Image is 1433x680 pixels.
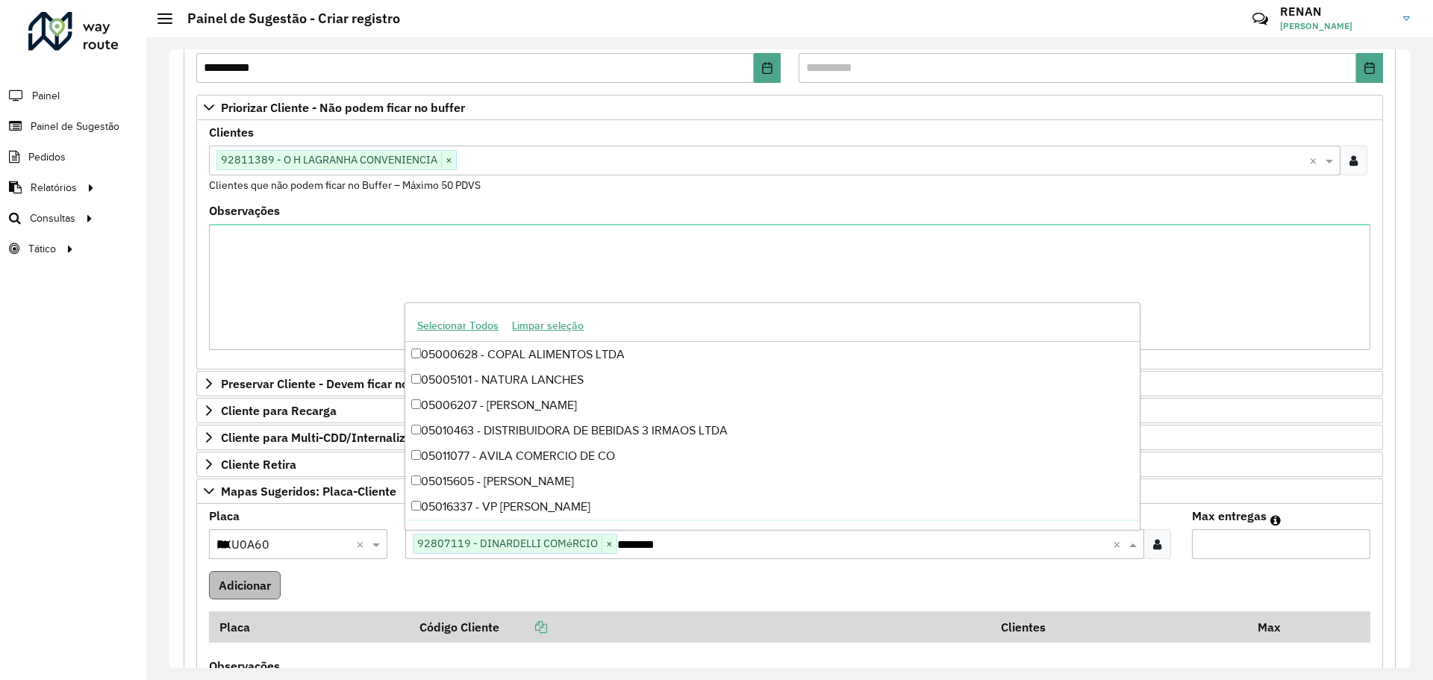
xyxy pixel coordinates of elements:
[499,620,547,634] a: Copiar
[31,180,77,196] span: Relatórios
[405,393,1139,418] div: 05006207 - [PERSON_NAME]
[1356,53,1383,83] button: Choose Date
[405,494,1139,520] div: 05016337 - VP [PERSON_NAME]
[410,611,991,643] th: Código Cliente
[221,102,465,113] span: Priorizar Cliente - Não podem ficar no buffer
[209,123,254,141] label: Clientes
[209,611,410,643] th: Placa
[1247,611,1307,643] th: Max
[356,535,369,553] span: Clear all
[441,152,456,169] span: ×
[196,425,1383,450] a: Cliente para Multi-CDD/Internalização
[217,151,441,169] span: 92811389 - O H LAGRANHA CONVENIENCIA
[1309,152,1322,169] span: Clear all
[196,452,1383,477] a: Cliente Retira
[1270,514,1281,526] em: Máximo de clientes que serão colocados na mesma rota com os clientes informados
[410,314,505,337] button: Selecionar Todos
[196,120,1383,369] div: Priorizar Cliente - Não podem ficar no buffer
[221,378,525,390] span: Preservar Cliente - Devem ficar no buffer, não roteirizar
[1192,507,1267,525] label: Max entregas
[991,611,1247,643] th: Clientes
[405,418,1139,443] div: 05010463 - DISTRIBUIDORA DE BEBIDAS 3 IRMAOS LTDA
[196,371,1383,396] a: Preservar Cliente - Devem ficar no buffer, não roteirizar
[1280,19,1392,33] span: [PERSON_NAME]
[30,210,75,226] span: Consultas
[221,458,296,470] span: Cliente Retira
[172,10,400,27] h2: Painel de Sugestão - Criar registro
[405,443,1139,469] div: 05011077 - AVILA COMERCIO DE CO
[209,571,281,599] button: Adicionar
[405,367,1139,393] div: 05005101 - NATURA LANCHES
[602,535,616,553] span: ×
[196,95,1383,120] a: Priorizar Cliente - Não podem ficar no buffer
[209,657,280,675] label: Observações
[754,53,781,83] button: Choose Date
[1280,4,1392,19] h3: RENAN
[196,478,1383,504] a: Mapas Sugeridos: Placa-Cliente
[28,241,56,257] span: Tático
[209,178,481,192] small: Clientes que não podem ficar no Buffer – Máximo 50 PDVS
[28,149,66,165] span: Pedidos
[405,302,1140,530] ng-dropdown-panel: Options list
[221,485,396,497] span: Mapas Sugeridos: Placa-Cliente
[1113,535,1126,553] span: Clear all
[31,119,119,134] span: Painel de Sugestão
[196,398,1383,423] a: Cliente para Recarga
[209,507,240,525] label: Placa
[209,202,280,219] label: Observações
[1244,3,1276,35] a: Contato Rápido
[221,405,337,417] span: Cliente para Recarga
[221,431,431,443] span: Cliente para Multi-CDD/Internalização
[405,469,1139,494] div: 05015605 - [PERSON_NAME]
[405,520,1139,545] div: 05016627 - COOPERATIVA DE P E A
[413,534,602,552] span: 92807119 - DINARDELLI COMéRCIO
[32,88,60,104] span: Painel
[505,314,590,337] button: Limpar seleção
[405,342,1139,367] div: 05000628 - COPAL ALIMENTOS LTDA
